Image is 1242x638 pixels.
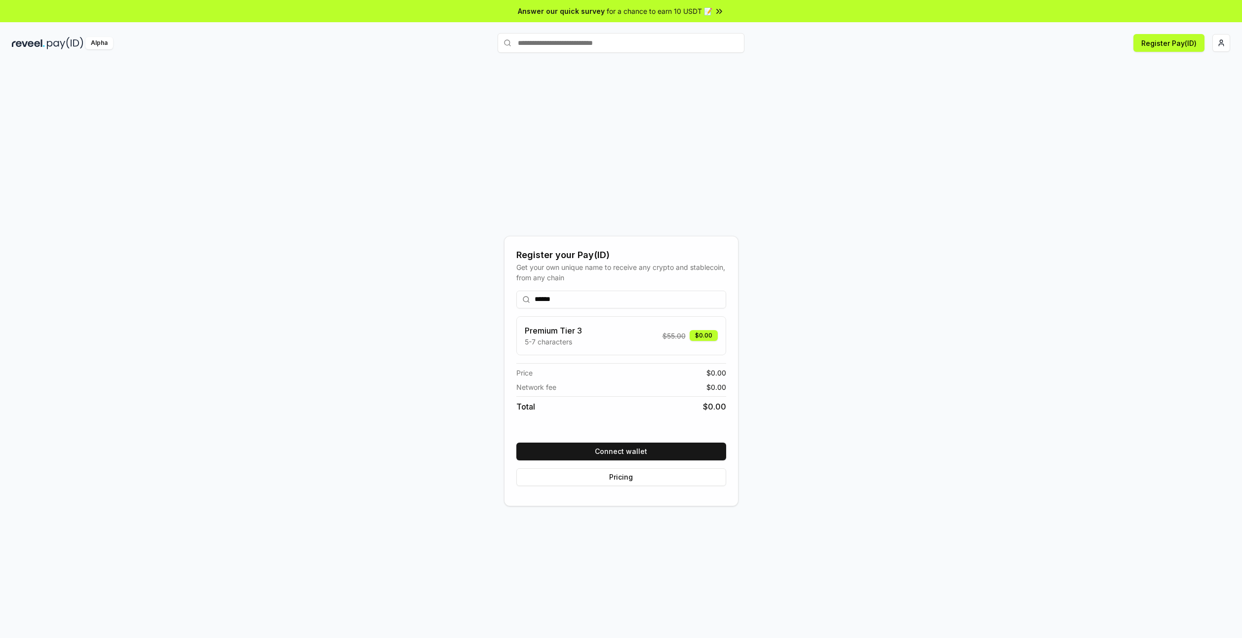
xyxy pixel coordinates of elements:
[518,6,605,16] span: Answer our quick survey
[516,401,535,413] span: Total
[525,325,582,337] h3: Premium Tier 3
[607,6,712,16] span: for a chance to earn 10 USDT 📝
[706,382,726,392] span: $ 0.00
[516,382,556,392] span: Network fee
[706,368,726,378] span: $ 0.00
[12,37,45,49] img: reveel_dark
[516,248,726,262] div: Register your Pay(ID)
[1133,34,1204,52] button: Register Pay(ID)
[516,368,533,378] span: Price
[85,37,113,49] div: Alpha
[516,262,726,283] div: Get your own unique name to receive any crypto and stablecoin, from any chain
[516,443,726,460] button: Connect wallet
[703,401,726,413] span: $ 0.00
[525,337,582,347] p: 5-7 characters
[690,330,718,341] div: $0.00
[47,37,83,49] img: pay_id
[516,468,726,486] button: Pricing
[662,331,686,341] span: $ 55.00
